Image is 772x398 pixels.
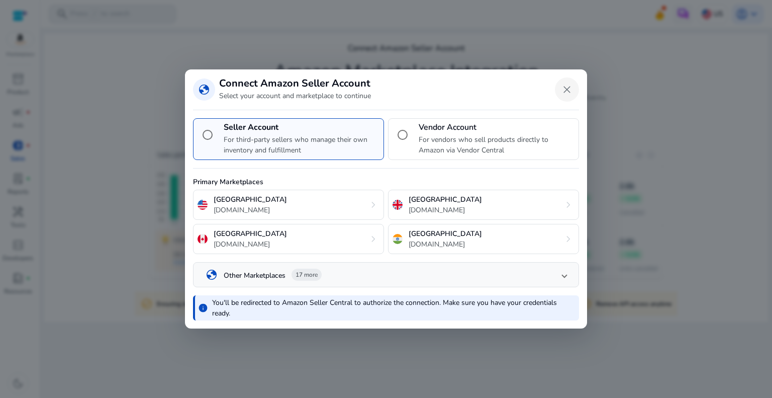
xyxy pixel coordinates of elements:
img: us.svg [198,200,208,210]
span: globe [198,84,210,96]
p: [GEOGRAPHIC_DATA] [409,228,482,239]
button: Close dialog [555,77,579,102]
mat-expansion-panel-header: globeOther Marketplaces17 more [194,263,578,287]
span: chevron_right [562,199,574,211]
p: For third-party sellers who manage their own inventory and fulfillment [224,134,379,155]
span: chevron_right [562,233,574,245]
span: 17 more [296,271,318,279]
p: [DOMAIN_NAME] [214,205,287,215]
p: [DOMAIN_NAME] [214,239,287,250]
p: [DOMAIN_NAME] [409,205,482,215]
h3: Connect Amazon Seller Account [219,77,371,90]
span: chevron_right [367,199,379,211]
p: For vendors who sell products directly to Amazon via Vendor Central [419,134,574,155]
h4: Seller Account [224,123,379,132]
p: Select your account and marketplace to continue [219,91,371,101]
p: [DOMAIN_NAME] [409,239,482,250]
p: [GEOGRAPHIC_DATA] [214,228,287,239]
span: info [198,303,208,313]
img: ca.svg [198,234,208,244]
p: [GEOGRAPHIC_DATA] [214,194,287,205]
p: You'll be redirected to Amazon Seller Central to authorize the connection. Make sure you have you... [212,297,573,319]
p: Primary Marketplaces [193,177,579,187]
span: chevron_right [367,233,379,245]
span: globe [206,269,218,281]
img: uk.svg [393,200,403,210]
p: Other Marketplaces [224,270,285,281]
h4: Vendor Account [419,123,574,132]
img: in.svg [393,234,403,244]
p: [GEOGRAPHIC_DATA] [409,194,482,205]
